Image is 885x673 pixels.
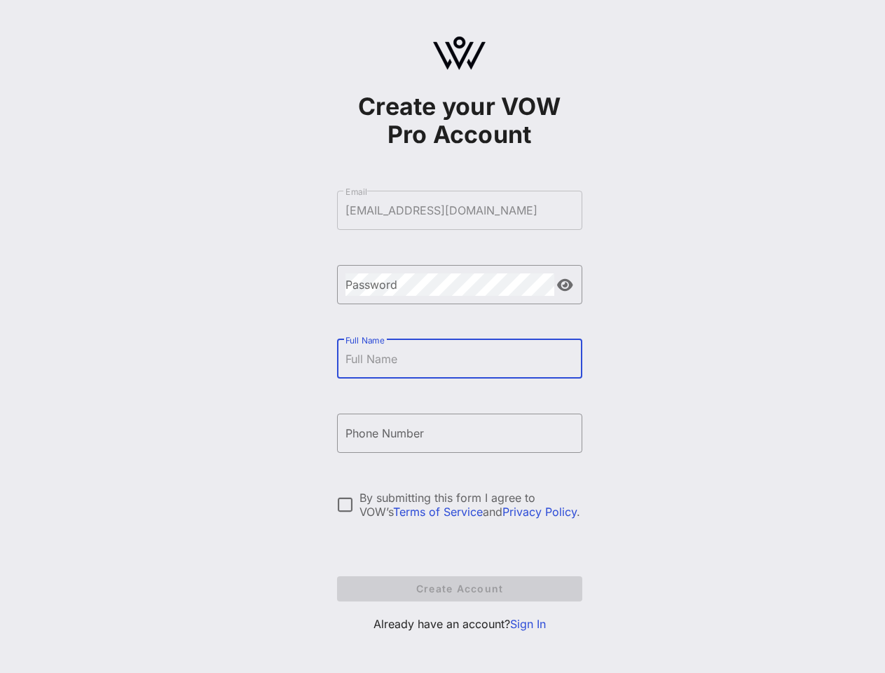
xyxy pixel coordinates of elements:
button: append icon [557,278,573,292]
label: Full Name [345,335,385,346]
a: Sign In [510,617,546,631]
a: Terms of Service [393,505,483,519]
label: Email [345,186,367,197]
input: Full Name [345,348,574,370]
h1: Create your VOW Pro Account [337,93,582,149]
div: By submitting this form I agree to VOW’s and . [359,491,582,519]
img: logo.svg [433,36,486,70]
p: Already have an account? [337,616,582,632]
a: Privacy Policy [502,505,577,519]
